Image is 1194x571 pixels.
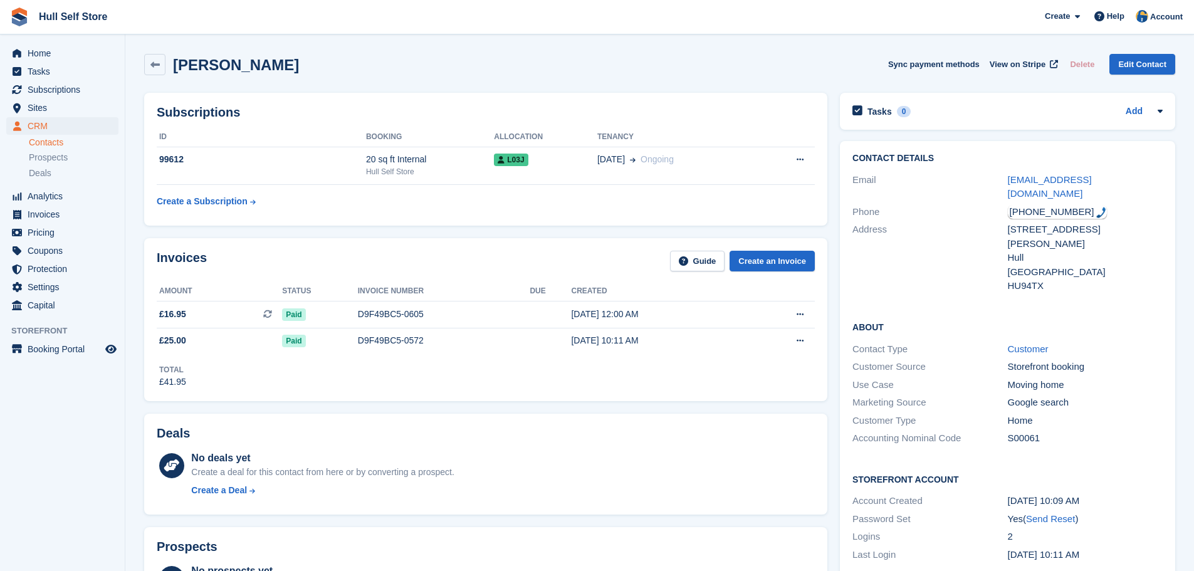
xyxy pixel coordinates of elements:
a: Guide [670,251,725,271]
div: Total [159,364,186,375]
div: Last Login [852,548,1007,562]
div: Password Set [852,512,1007,526]
a: Preview store [103,342,118,357]
a: menu [6,206,118,223]
span: [DATE] [597,153,625,166]
div: Google search [1008,396,1163,410]
div: Create a deal for this contact from here or by converting a prospect. [191,466,454,479]
a: Create an Invoice [730,251,815,271]
div: Account Created [852,494,1007,508]
div: D9F49BC5-0572 [358,334,530,347]
h2: Tasks [867,106,892,117]
div: Address [852,223,1007,293]
span: ( ) [1023,513,1078,524]
div: Storefront booking [1008,360,1163,374]
span: Storefront [11,325,125,337]
div: S00061 [1008,431,1163,446]
h2: [PERSON_NAME] [173,56,299,73]
th: Created [571,281,746,301]
a: Create a Deal [191,484,454,497]
h2: Contact Details [852,154,1163,164]
div: Customer Type [852,414,1007,428]
span: Coupons [28,242,103,259]
div: Phone [852,205,1007,219]
th: Allocation [494,127,597,147]
span: Home [28,45,103,62]
img: Hull Self Store [1136,10,1148,23]
div: £41.95 [159,375,186,389]
a: View on Stripe [985,54,1060,75]
h2: Invoices [157,251,207,271]
a: Send Reset [1026,513,1075,524]
span: Account [1150,11,1183,23]
div: D9F49BC5-0605 [358,308,530,321]
div: Yes [1008,512,1163,526]
div: [STREET_ADDRESS][PERSON_NAME] [1008,223,1163,251]
h2: Storefront Account [852,473,1163,485]
a: Deals [29,167,118,180]
th: ID [157,127,366,147]
a: menu [6,242,118,259]
a: menu [6,278,118,296]
span: Protection [28,260,103,278]
span: Paid [282,335,305,347]
span: Paid [282,308,305,321]
time: 2025-08-02 09:11:21 UTC [1008,549,1080,560]
a: Hull Self Store [34,6,112,27]
a: Contacts [29,137,118,149]
th: Tenancy [597,127,759,147]
span: £25.00 [159,334,186,347]
div: Hull [1008,251,1163,265]
span: View on Stripe [990,58,1045,71]
div: [DATE] 10:11 AM [571,334,746,347]
div: 99612 [157,153,366,166]
div: Marketing Source [852,396,1007,410]
span: Deals [29,167,51,179]
button: Delete [1065,54,1099,75]
div: Create a Deal [191,484,247,497]
a: menu [6,117,118,135]
div: Moving home [1008,378,1163,392]
div: Home [1008,414,1163,428]
span: Settings [28,278,103,296]
a: Add [1126,105,1143,119]
div: Contact Type [852,342,1007,357]
div: HU94TX [1008,279,1163,293]
a: [EMAIL_ADDRESS][DOMAIN_NAME] [1008,174,1092,199]
span: Prospects [29,152,68,164]
a: menu [6,224,118,241]
div: Call: +447925173296 [1008,205,1107,219]
div: Accounting Nominal Code [852,431,1007,446]
span: Subscriptions [28,81,103,98]
th: Status [282,281,357,301]
div: Email [852,173,1007,201]
span: £16.95 [159,308,186,321]
img: stora-icon-8386f47178a22dfd0bd8f6a31ec36ba5ce8667c1dd55bd0f319d3a0aa187defe.svg [10,8,29,26]
a: Edit Contact [1109,54,1175,75]
h2: About [852,320,1163,333]
span: Sites [28,99,103,117]
div: Logins [852,530,1007,544]
span: L03J [494,154,528,166]
div: 2 [1008,530,1163,544]
a: menu [6,340,118,358]
div: [DATE] 12:00 AM [571,308,746,321]
a: Customer [1008,343,1049,354]
a: menu [6,260,118,278]
th: Booking [366,127,494,147]
span: Help [1107,10,1124,23]
div: 0 [897,106,911,117]
th: Amount [157,281,282,301]
span: Tasks [28,63,103,80]
th: Invoice number [358,281,530,301]
span: Create [1045,10,1070,23]
span: Invoices [28,206,103,223]
a: menu [6,81,118,98]
a: Prospects [29,151,118,164]
a: menu [6,63,118,80]
div: [GEOGRAPHIC_DATA] [1008,265,1163,280]
div: No deals yet [191,451,454,466]
a: menu [6,187,118,205]
span: Capital [28,296,103,314]
a: menu [6,45,118,62]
